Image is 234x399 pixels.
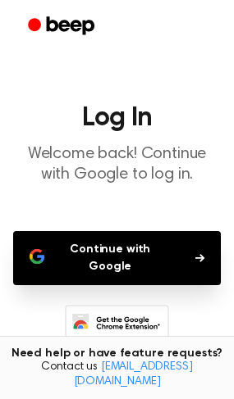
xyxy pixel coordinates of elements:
[13,144,221,185] p: Welcome back! Continue with Google to log in.
[13,231,221,285] button: Continue with Google
[10,360,224,389] span: Contact us
[13,105,221,131] h1: Log In
[16,11,109,43] a: Beep
[74,361,193,388] a: [EMAIL_ADDRESS][DOMAIN_NAME]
